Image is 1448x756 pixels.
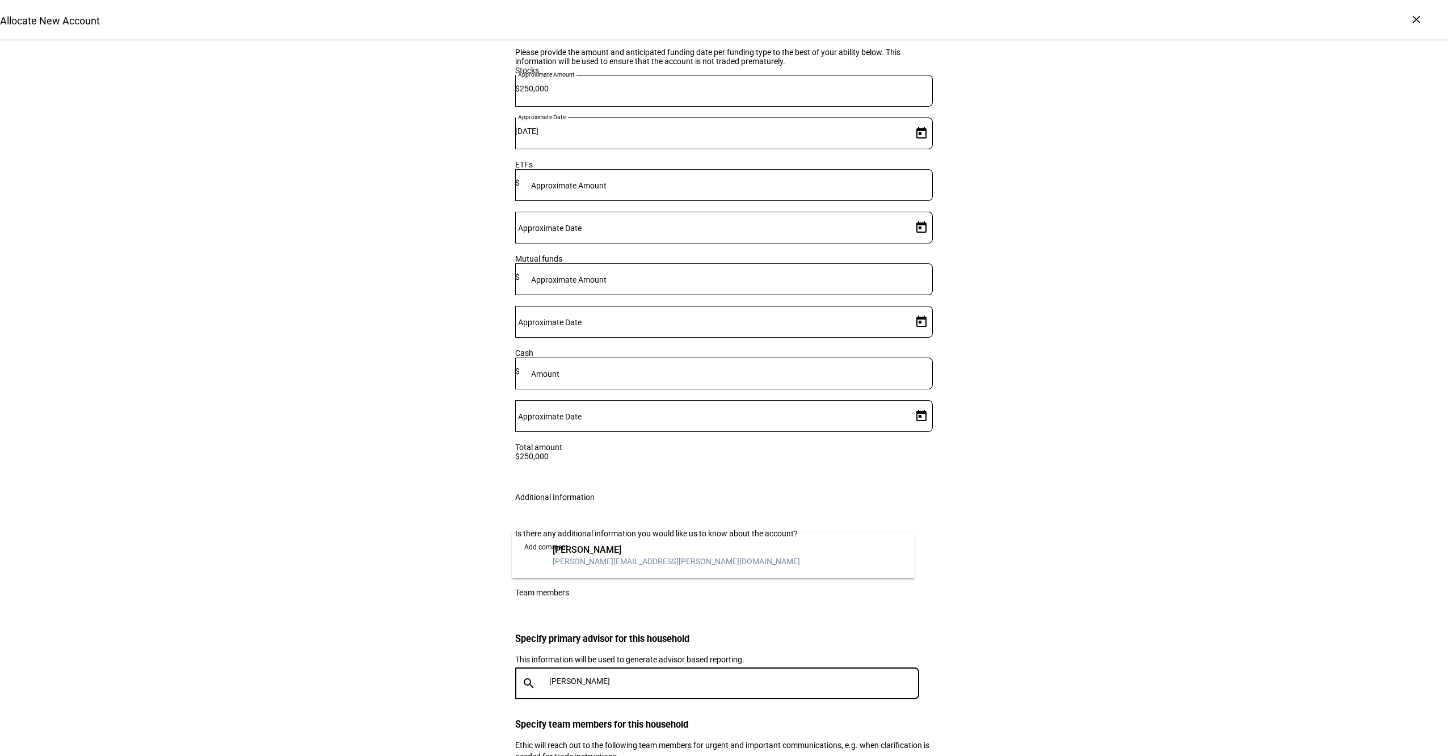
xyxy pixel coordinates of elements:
[515,367,520,376] span: $
[515,677,542,690] mat-icon: search
[515,493,595,502] div: Additional Information
[910,216,933,239] button: Open calendar
[518,318,582,327] mat-label: Approximate Date
[549,677,924,686] input: Search name or email address
[518,224,582,233] mat-label: Approximate Date
[531,181,607,190] mat-label: Approximate Amount
[521,544,544,567] div: LN
[1407,10,1425,28] div: ×
[553,556,800,567] div: [PERSON_NAME][EMAIL_ADDRESS][PERSON_NAME][DOMAIN_NAME]
[910,310,933,333] button: Open calendar
[518,412,582,421] mat-label: Approximate Date
[515,160,933,169] div: ETFs
[910,122,933,145] button: Open calendar
[515,633,933,644] h3: Specify primary advisor for this household
[515,443,933,452] div: Total amount
[515,48,933,66] div: Please provide the amount and anticipated funding date per funding type to the best of your abili...
[515,654,933,665] div: This information will be used to generate advisor based reporting.
[515,452,933,461] div: $250,000
[531,369,559,379] mat-label: Amount
[515,719,933,730] h3: Specify team members for this household
[515,348,933,358] div: Cash
[515,178,520,187] span: $
[515,272,520,282] span: $
[518,114,566,120] mat-label: Approximate Date
[515,66,933,75] div: Stocks
[515,84,520,93] span: $
[515,254,933,263] div: Mutual funds
[531,275,607,284] mat-label: Approximate Amount
[910,405,933,427] button: Open calendar
[553,544,800,556] div: [PERSON_NAME]
[518,71,575,78] mat-label: Approximate Amount
[515,529,933,538] div: Is there any additional information you would like us to know about the account?
[515,588,569,597] div: Team members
